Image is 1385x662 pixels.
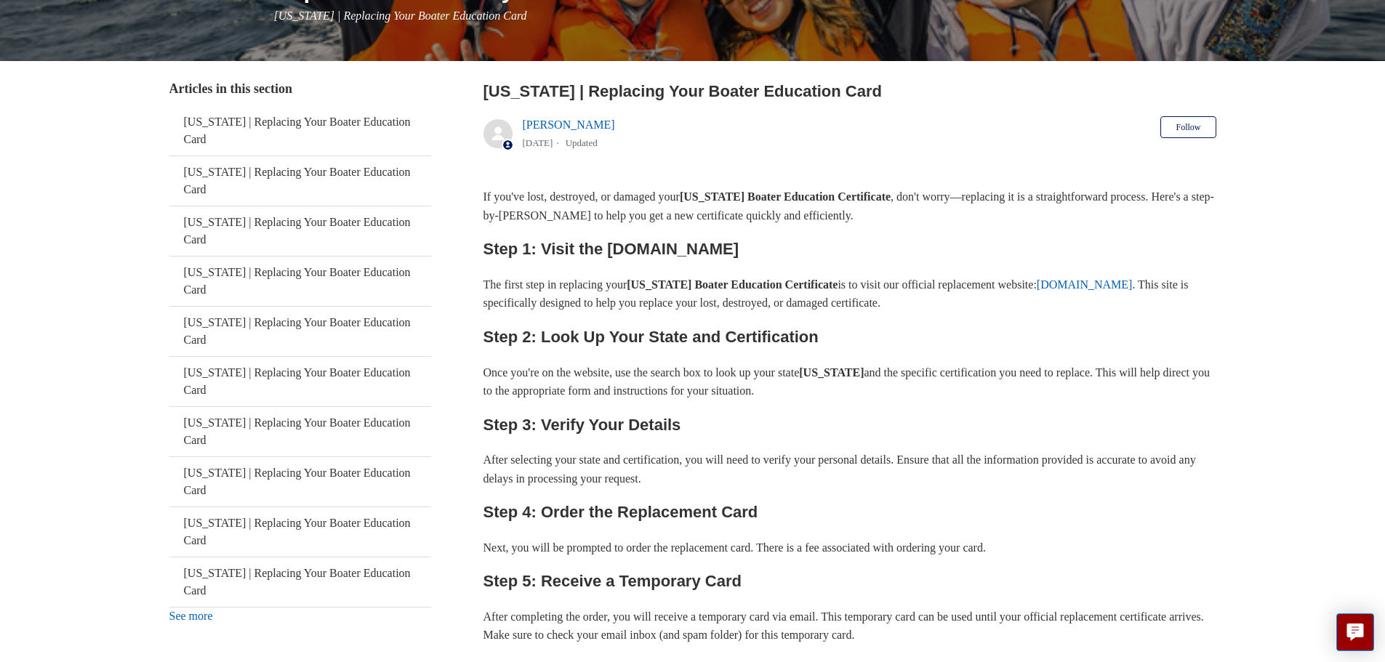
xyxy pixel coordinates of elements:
a: [US_STATE] | Replacing Your Boater Education Card [169,257,431,306]
a: [US_STATE] | Replacing Your Boater Education Card [169,206,431,256]
h2: Step 4: Order the Replacement Card [483,499,1216,525]
a: [US_STATE] | Replacing Your Boater Education Card [169,507,431,557]
a: [US_STATE] | Replacing Your Boater Education Card [169,557,431,607]
h2: Ohio | Replacing Your Boater Education Card [483,79,1216,103]
a: [US_STATE] | Replacing Your Boater Education Card [169,457,431,506]
p: After selecting your state and certification, you will need to verify your personal details. Ensu... [483,451,1216,488]
h2: Step 1: Visit the [DOMAIN_NAME] [483,236,1216,262]
a: [US_STATE] | Replacing Your Boater Education Card [169,407,431,456]
a: [US_STATE] | Replacing Your Boater Education Card [169,106,431,156]
span: [US_STATE] | Replacing Your Boater Education Card [274,9,527,22]
h2: Step 2: Look Up Your State and Certification [483,324,1216,350]
a: [US_STATE] | Replacing Your Boater Education Card [169,307,431,356]
p: Once you're on the website, use the search box to look up your state and the specific certificati... [483,363,1216,400]
a: [DOMAIN_NAME] [1037,278,1133,291]
li: Updated [566,137,598,148]
strong: [US_STATE] [799,366,864,379]
a: [US_STATE] | Replacing Your Boater Education Card [169,357,431,406]
h2: Step 3: Verify Your Details [483,412,1216,437]
p: Next, you will be prompted to order the replacement card. There is a fee associated with ordering... [483,538,1216,557]
time: 05/22/2024, 11:45 [523,137,553,148]
strong: [US_STATE] Boater Education Certificate [680,190,891,203]
p: The first step in replacing your is to visit our official replacement website: . This site is spe... [483,275,1216,312]
p: After completing the order, you will receive a temporary card via email. This temporary card can ... [483,607,1216,645]
a: [PERSON_NAME] [523,118,615,131]
h2: Step 5: Receive a Temporary Card [483,568,1216,594]
button: Live chat [1336,613,1374,651]
span: Articles in this section [169,81,292,96]
button: Follow Article [1160,116,1216,138]
p: If you've lost, destroyed, or damaged your , don't worry—replacing it is a straightforward proces... [483,187,1216,225]
strong: [US_STATE] Boater Education Certificate [627,278,838,291]
a: See more [169,610,213,622]
a: [US_STATE] | Replacing Your Boater Education Card [169,156,431,206]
